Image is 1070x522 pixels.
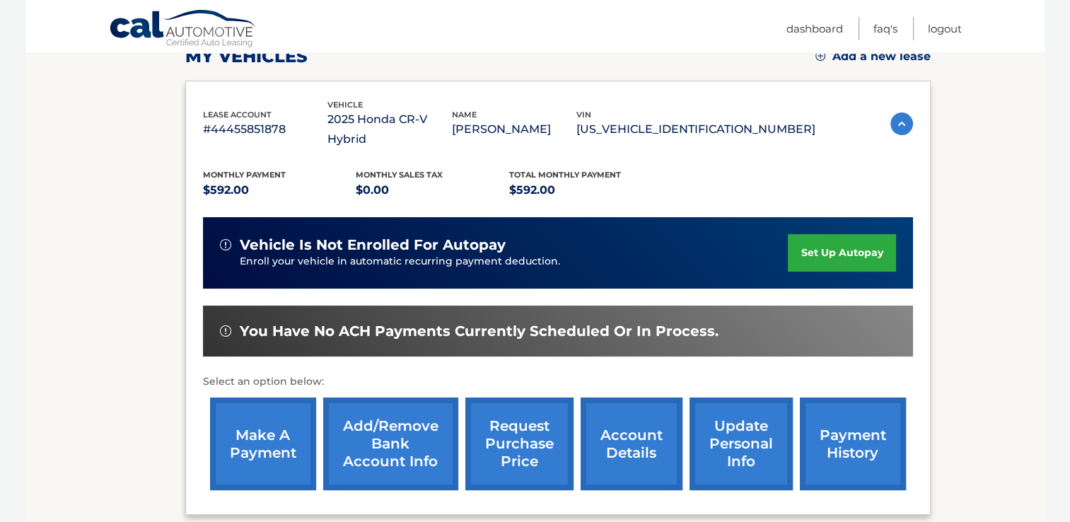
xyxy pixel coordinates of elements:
[815,51,825,61] img: add.svg
[786,17,843,40] a: Dashboard
[240,323,719,340] span: You have no ACH payments currently scheduled or in process.
[873,17,897,40] a: FAQ's
[356,170,443,180] span: Monthly sales Tax
[185,46,308,67] h2: my vehicles
[576,110,591,120] span: vin
[203,170,286,180] span: Monthly Payment
[800,398,906,490] a: payment history
[928,17,962,40] a: Logout
[203,110,272,120] span: lease account
[452,120,576,139] p: [PERSON_NAME]
[220,239,231,250] img: alert-white.svg
[690,398,793,490] a: update personal info
[203,373,913,390] p: Select an option below:
[788,234,895,272] a: set up autopay
[509,170,621,180] span: Total Monthly Payment
[465,398,574,490] a: request purchase price
[203,120,327,139] p: #44455851878
[327,110,452,149] p: 2025 Honda CR-V Hybrid
[356,180,509,200] p: $0.00
[109,9,257,50] a: Cal Automotive
[327,100,363,110] span: vehicle
[240,254,789,269] p: Enroll your vehicle in automatic recurring payment deduction.
[220,325,231,337] img: alert-white.svg
[576,120,815,139] p: [US_VEHICLE_IDENTIFICATION_NUMBER]
[210,398,316,490] a: make a payment
[815,50,931,64] a: Add a new lease
[509,180,663,200] p: $592.00
[581,398,682,490] a: account details
[240,236,506,254] span: vehicle is not enrolled for autopay
[323,398,458,490] a: Add/Remove bank account info
[203,180,356,200] p: $592.00
[890,112,913,135] img: accordion-active.svg
[452,110,477,120] span: name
